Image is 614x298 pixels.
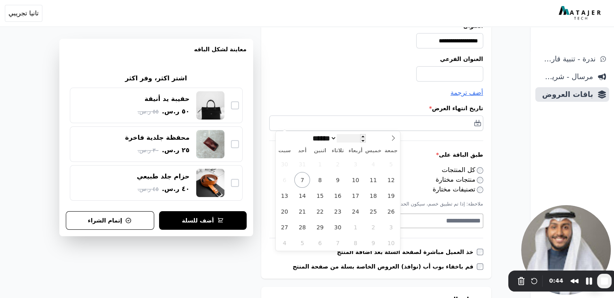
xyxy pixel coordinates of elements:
[269,201,483,207] p: ملاحظة: إذا تم تطبيق خصم، سيكون الحد الأقصى ٨ منتجات/تصنيفات
[269,104,483,112] label: تاريخ انتهاء العرض
[383,219,399,235] span: أكتوبر 3, 2025
[293,262,477,271] label: قم باخفاء بوب أب (نوافذ) العروض الخاصة بسلة من صفحة المنتج
[277,156,292,172] span: أغسطس 30, 2025
[365,188,381,204] span: سبتمبر 18, 2025
[337,134,366,143] input: سنة
[383,188,399,204] span: سبتمبر 19, 2025
[365,219,381,235] span: أكتوبر 2, 2025
[312,156,328,172] span: سبتمبر 1, 2025
[196,91,224,120] img: حقيبة يد أنيقة
[277,188,292,204] span: سبتمبر 13, 2025
[277,235,292,251] span: أكتوبر 4, 2025
[539,53,595,65] span: ندرة - تنبية قارب علي النفاذ
[312,188,328,204] span: سبتمبر 15, 2025
[138,146,159,155] span: ٣٠ ر.س.
[477,187,483,193] input: تصنيفات مختارة
[138,185,159,193] span: ٤٥ ر.س.
[294,235,310,251] span: أكتوبر 5, 2025
[383,156,399,172] span: سبتمبر 5, 2025
[477,177,483,183] input: منتجات مختارة
[365,156,381,172] span: سبتمبر 4, 2025
[330,156,346,172] span: سبتمبر 2, 2025
[383,204,399,219] span: سبتمبر 26, 2025
[383,172,399,188] span: سبتمبر 12, 2025
[348,219,363,235] span: أكتوبر 1, 2025
[477,167,483,174] input: كل المنتجات
[137,172,190,181] div: حزام جلد طبيعي
[347,148,365,153] span: أربعاء
[310,134,337,143] select: شهر
[8,8,39,18] span: تانيا تجريبي
[277,172,292,188] span: سبتمبر 6, 2025
[294,156,310,172] span: أغسطس 31, 2025
[365,172,381,188] span: سبتمبر 11, 2025
[162,184,190,194] span: ٤٠ ر.س.
[312,172,328,188] span: سبتمبر 8, 2025
[312,235,328,251] span: أكتوبر 6, 2025
[277,219,292,235] span: سبتمبر 27, 2025
[330,172,346,188] span: سبتمبر 9, 2025
[66,45,247,63] h3: معاينة لشكل الباقه
[442,166,483,174] label: كل المنتجات
[539,71,593,82] span: مرسال - شريط دعاية
[433,185,483,193] label: تصنيفات مختارة
[277,204,292,219] span: سبتمبر 20, 2025
[145,94,189,103] div: حقيبة يد أنيقة
[294,172,310,188] span: سبتمبر 7, 2025
[330,219,346,235] span: سبتمبر 30, 2025
[125,133,190,142] div: محفظة جلدية فاخرة
[5,5,42,22] button: تانيا تجريبي
[196,130,224,158] img: محفظة جلدية فاخرة
[125,73,187,83] h2: اشتر اكثر، وفر اكثر
[312,219,328,235] span: سبتمبر 29, 2025
[293,148,311,153] span: أحد
[436,176,483,183] label: منتجات مختارة
[348,172,363,188] span: سبتمبر 10, 2025
[159,211,247,230] button: أضف للسلة
[311,148,329,153] span: اثنين
[294,219,310,235] span: سبتمبر 28, 2025
[269,151,483,159] label: طبق الباقة على
[451,88,483,98] button: أضف ترجمة
[138,107,159,116] span: ٥٥ ر.س.
[312,204,328,219] span: سبتمبر 22, 2025
[162,145,190,155] span: ٢٥ ر.س.
[559,6,603,21] img: MatajerTech Logo
[348,156,363,172] span: سبتمبر 3, 2025
[162,107,190,116] span: ٥٠ ر.س.
[276,148,293,153] span: سبت
[451,89,483,97] span: أضف ترجمة
[348,204,363,219] span: سبتمبر 24, 2025
[196,169,224,197] img: حزام جلد طبيعي
[365,148,382,153] span: خميس
[330,188,346,204] span: سبتمبر 16, 2025
[329,148,347,153] span: ثلاثاء
[383,235,399,251] span: أكتوبر 10, 2025
[348,188,363,204] span: سبتمبر 17, 2025
[348,235,363,251] span: أكتوبر 8, 2025
[269,55,483,63] label: العنوان الفرعي
[330,204,346,219] span: سبتمبر 23, 2025
[337,248,477,256] label: خذ العميل مباشرة لصفحة السلة بعد اضافة المنتج
[330,235,346,251] span: أكتوبر 7, 2025
[294,188,310,204] span: سبتمبر 14, 2025
[382,148,400,153] span: جمعة
[294,204,310,219] span: سبتمبر 21, 2025
[365,235,381,251] span: أكتوبر 9, 2025
[539,89,593,100] span: باقات العروض
[66,211,154,230] button: إتمام الشراء
[365,204,381,219] span: سبتمبر 25, 2025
